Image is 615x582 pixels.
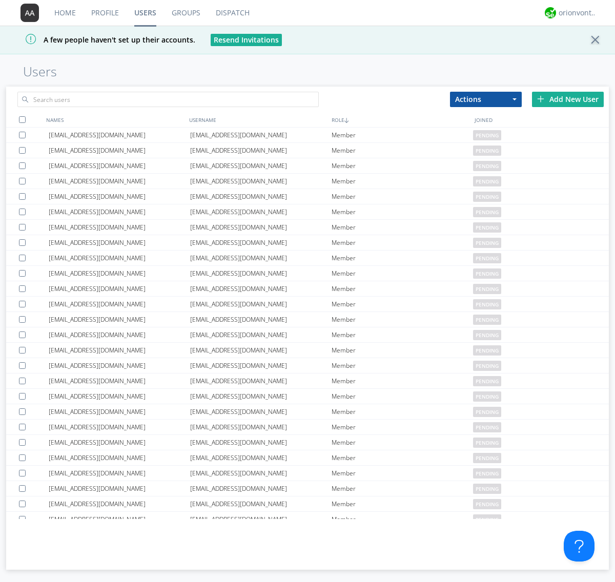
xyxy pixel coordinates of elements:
[190,174,332,189] div: [EMAIL_ADDRESS][DOMAIN_NAME]
[49,312,190,327] div: [EMAIL_ADDRESS][DOMAIN_NAME]
[332,373,473,388] div: Member
[6,235,609,251] a: [EMAIL_ADDRESS][DOMAIN_NAME][EMAIL_ADDRESS][DOMAIN_NAME]Memberpending
[6,481,609,496] a: [EMAIL_ADDRESS][DOMAIN_NAME][EMAIL_ADDRESS][DOMAIN_NAME]Memberpending
[49,174,190,189] div: [EMAIL_ADDRESS][DOMAIN_NAME]
[332,450,473,465] div: Member
[190,512,332,527] div: [EMAIL_ADDRESS][DOMAIN_NAME]
[6,466,609,481] a: [EMAIL_ADDRESS][DOMAIN_NAME][EMAIL_ADDRESS][DOMAIN_NAME]Memberpending
[190,251,332,265] div: [EMAIL_ADDRESS][DOMAIN_NAME]
[473,299,501,309] span: pending
[6,281,609,297] a: [EMAIL_ADDRESS][DOMAIN_NAME][EMAIL_ADDRESS][DOMAIN_NAME]Memberpending
[49,466,190,481] div: [EMAIL_ADDRESS][DOMAIN_NAME]
[473,330,501,340] span: pending
[332,266,473,281] div: Member
[6,204,609,220] a: [EMAIL_ADDRESS][DOMAIN_NAME][EMAIL_ADDRESS][DOMAIN_NAME]Memberpending
[332,297,473,311] div: Member
[190,189,332,204] div: [EMAIL_ADDRESS][DOMAIN_NAME]
[6,404,609,420] a: [EMAIL_ADDRESS][DOMAIN_NAME][EMAIL_ADDRESS][DOMAIN_NAME]Memberpending
[211,34,282,46] button: Resend Invitations
[332,435,473,450] div: Member
[17,92,319,107] input: Search users
[49,435,190,450] div: [EMAIL_ADDRESS][DOMAIN_NAME]
[537,95,544,102] img: plus.svg
[6,343,609,358] a: [EMAIL_ADDRESS][DOMAIN_NAME][EMAIL_ADDRESS][DOMAIN_NAME]Memberpending
[6,327,609,343] a: [EMAIL_ADDRESS][DOMAIN_NAME][EMAIL_ADDRESS][DOMAIN_NAME]Memberpending
[6,450,609,466] a: [EMAIL_ADDRESS][DOMAIN_NAME][EMAIL_ADDRESS][DOMAIN_NAME]Memberpending
[190,373,332,388] div: [EMAIL_ADDRESS][DOMAIN_NAME]
[190,358,332,373] div: [EMAIL_ADDRESS][DOMAIN_NAME]
[8,35,195,45] span: A few people haven't set up their accounts.
[332,512,473,527] div: Member
[190,450,332,465] div: [EMAIL_ADDRESS][DOMAIN_NAME]
[473,207,501,217] span: pending
[49,327,190,342] div: [EMAIL_ADDRESS][DOMAIN_NAME]
[49,128,190,142] div: [EMAIL_ADDRESS][DOMAIN_NAME]
[332,128,473,142] div: Member
[6,496,609,512] a: [EMAIL_ADDRESS][DOMAIN_NAME][EMAIL_ADDRESS][DOMAIN_NAME]Memberpending
[49,358,190,373] div: [EMAIL_ADDRESS][DOMAIN_NAME]
[473,422,501,432] span: pending
[49,266,190,281] div: [EMAIL_ADDRESS][DOMAIN_NAME]
[473,376,501,386] span: pending
[473,268,501,279] span: pending
[332,174,473,189] div: Member
[190,266,332,281] div: [EMAIL_ADDRESS][DOMAIN_NAME]
[6,312,609,327] a: [EMAIL_ADDRESS][DOMAIN_NAME][EMAIL_ADDRESS][DOMAIN_NAME]Memberpending
[6,266,609,281] a: [EMAIL_ADDRESS][DOMAIN_NAME][EMAIL_ADDRESS][DOMAIN_NAME]Memberpending
[49,235,190,250] div: [EMAIL_ADDRESS][DOMAIN_NAME]
[190,204,332,219] div: [EMAIL_ADDRESS][DOMAIN_NAME]
[6,512,609,527] a: [EMAIL_ADDRESS][DOMAIN_NAME][EMAIL_ADDRESS][DOMAIN_NAME]Memberpending
[190,496,332,511] div: [EMAIL_ADDRESS][DOMAIN_NAME]
[49,420,190,434] div: [EMAIL_ADDRESS][DOMAIN_NAME]
[473,453,501,463] span: pending
[332,220,473,235] div: Member
[329,112,472,127] div: ROLE
[20,4,39,22] img: 373638.png
[49,389,190,404] div: [EMAIL_ADDRESS][DOMAIN_NAME]
[49,481,190,496] div: [EMAIL_ADDRESS][DOMAIN_NAME]
[564,531,594,562] iframe: Toggle Customer Support
[6,358,609,373] a: [EMAIL_ADDRESS][DOMAIN_NAME][EMAIL_ADDRESS][DOMAIN_NAME]Memberpending
[6,174,609,189] a: [EMAIL_ADDRESS][DOMAIN_NAME][EMAIL_ADDRESS][DOMAIN_NAME]Memberpending
[190,297,332,311] div: [EMAIL_ADDRESS][DOMAIN_NAME]
[332,251,473,265] div: Member
[6,158,609,174] a: [EMAIL_ADDRESS][DOMAIN_NAME][EMAIL_ADDRESS][DOMAIN_NAME]Memberpending
[6,297,609,312] a: [EMAIL_ADDRESS][DOMAIN_NAME][EMAIL_ADDRESS][DOMAIN_NAME]Memberpending
[6,251,609,266] a: [EMAIL_ADDRESS][DOMAIN_NAME][EMAIL_ADDRESS][DOMAIN_NAME]Memberpending
[6,435,609,450] a: [EMAIL_ADDRESS][DOMAIN_NAME][EMAIL_ADDRESS][DOMAIN_NAME]Memberpending
[49,450,190,465] div: [EMAIL_ADDRESS][DOMAIN_NAME]
[190,312,332,327] div: [EMAIL_ADDRESS][DOMAIN_NAME]
[473,391,501,402] span: pending
[545,7,556,18] img: 29d36aed6fa347d5a1537e7736e6aa13
[332,420,473,434] div: Member
[49,143,190,158] div: [EMAIL_ADDRESS][DOMAIN_NAME]
[49,512,190,527] div: [EMAIL_ADDRESS][DOMAIN_NAME]
[190,466,332,481] div: [EMAIL_ADDRESS][DOMAIN_NAME]
[49,281,190,296] div: [EMAIL_ADDRESS][DOMAIN_NAME]
[6,373,609,389] a: [EMAIL_ADDRESS][DOMAIN_NAME][EMAIL_ADDRESS][DOMAIN_NAME]Memberpending
[473,514,501,525] span: pending
[190,235,332,250] div: [EMAIL_ADDRESS][DOMAIN_NAME]
[332,143,473,158] div: Member
[49,343,190,358] div: [EMAIL_ADDRESS][DOMAIN_NAME]
[473,438,501,448] span: pending
[473,192,501,202] span: pending
[190,420,332,434] div: [EMAIL_ADDRESS][DOMAIN_NAME]
[332,358,473,373] div: Member
[473,145,501,156] span: pending
[473,315,501,325] span: pending
[190,389,332,404] div: [EMAIL_ADDRESS][DOMAIN_NAME]
[44,112,187,127] div: NAMES
[6,389,609,404] a: [EMAIL_ADDRESS][DOMAIN_NAME][EMAIL_ADDRESS][DOMAIN_NAME]Memberpending
[49,404,190,419] div: [EMAIL_ADDRESS][DOMAIN_NAME]
[332,158,473,173] div: Member
[190,481,332,496] div: [EMAIL_ADDRESS][DOMAIN_NAME]
[472,112,615,127] div: JOINED
[6,220,609,235] a: [EMAIL_ADDRESS][DOMAIN_NAME][EMAIL_ADDRESS][DOMAIN_NAME]Memberpending
[332,389,473,404] div: Member
[332,189,473,204] div: Member
[190,327,332,342] div: [EMAIL_ADDRESS][DOMAIN_NAME]
[6,420,609,435] a: [EMAIL_ADDRESS][DOMAIN_NAME][EMAIL_ADDRESS][DOMAIN_NAME]Memberpending
[49,297,190,311] div: [EMAIL_ADDRESS][DOMAIN_NAME]
[332,281,473,296] div: Member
